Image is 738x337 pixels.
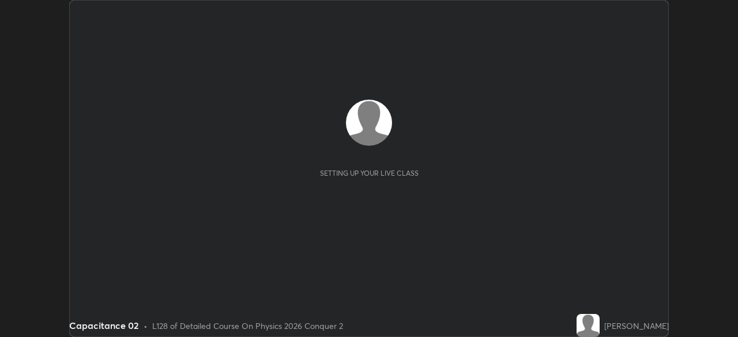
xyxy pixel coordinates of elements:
[577,314,600,337] img: default.png
[152,320,343,332] div: L128 of Detailed Course On Physics 2026 Conquer 2
[144,320,148,332] div: •
[320,169,419,177] div: Setting up your live class
[346,100,392,146] img: default.png
[69,319,139,332] div: Capacitance 02
[604,320,669,332] div: [PERSON_NAME]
